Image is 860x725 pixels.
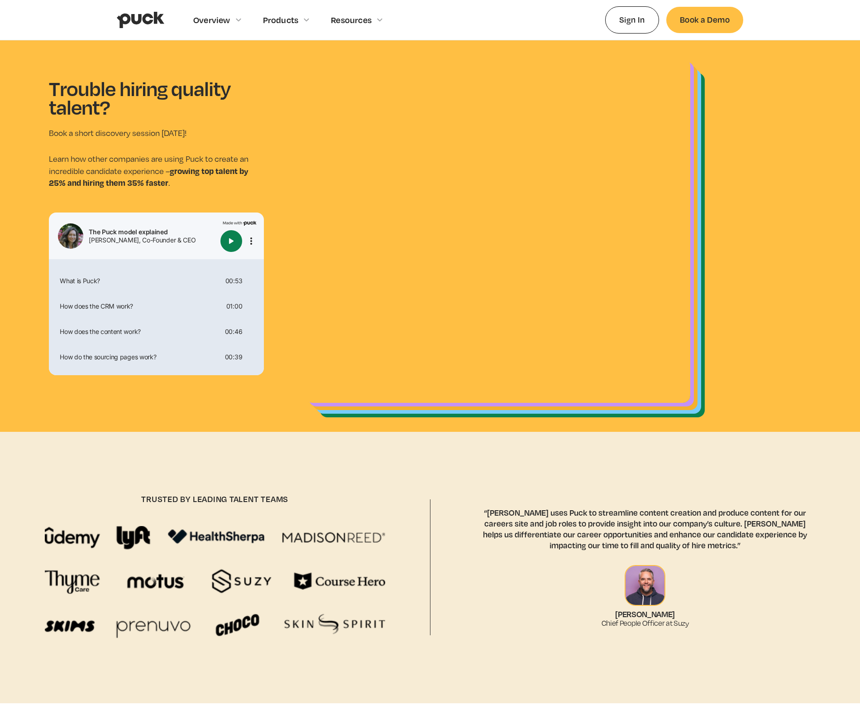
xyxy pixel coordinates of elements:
[602,619,689,628] div: Chief People Officer at Suzy
[56,329,221,335] div: How does the content work?
[475,507,815,551] p: “[PERSON_NAME] uses Puck to streamline content creation and produce content for our careers site ...
[49,127,264,139] p: Book a short discovery session [DATE]!
[605,6,659,33] a: Sign In
[49,153,264,189] p: Learn how other companies are using Puck to create an incredible candidate experience – .
[225,329,242,335] div: 00:46
[223,220,257,226] img: Made with Puck
[141,494,288,504] h4: trusted by leading talent teams
[56,303,223,309] div: How does the CRM work?
[615,609,675,619] div: [PERSON_NAME]
[56,354,221,360] div: How do the sourcing pages work?
[193,15,230,25] div: Overview
[53,295,260,317] div: How does the CRM work?01:00More options
[246,236,257,246] button: More options
[49,79,248,116] h1: Trouble hiring quality talent?
[53,270,260,292] div: What is Puck?00:53More options
[49,165,248,188] strong: growing top talent by 25% and hiring them 35% faster
[53,346,260,368] div: How do the sourcing pages work?00:39More options
[58,223,83,249] img: Tali Rapaport headshot
[89,237,217,243] div: [PERSON_NAME], Co-Founder & CEO
[53,321,260,343] div: How does the content work?00:46More options
[263,15,299,25] div: Products
[226,303,242,309] div: 01:00
[331,15,372,25] div: Resources
[56,278,222,284] div: What is Puck?
[220,230,242,252] button: Play
[225,354,242,360] div: 00:39
[225,278,242,284] div: 00:53
[89,229,217,235] div: The Puck model explained
[666,7,743,33] a: Book a Demo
